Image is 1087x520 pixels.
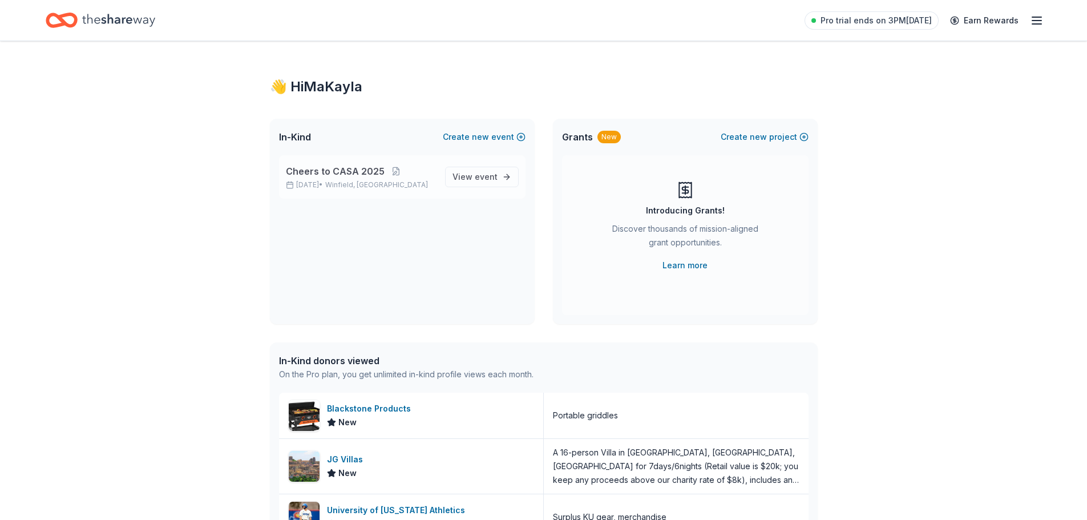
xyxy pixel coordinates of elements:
[443,130,526,144] button: Createnewevent
[338,466,357,480] span: New
[46,7,155,34] a: Home
[327,453,367,466] div: JG Villas
[325,180,428,190] span: Winfield, [GEOGRAPHIC_DATA]
[452,170,498,184] span: View
[289,400,320,431] img: Image for Blackstone Products
[327,402,415,416] div: Blackstone Products
[279,130,311,144] span: In-Kind
[597,131,621,143] div: New
[472,130,489,144] span: new
[943,10,1025,31] a: Earn Rewards
[279,354,534,368] div: In-Kind donors viewed
[279,368,534,381] div: On the Pro plan, you get unlimited in-kind profile views each month.
[608,222,763,254] div: Discover thousands of mission-aligned grant opportunities.
[327,503,470,517] div: University of [US_STATE] Athletics
[445,167,519,187] a: View event
[475,172,498,182] span: event
[286,180,436,190] p: [DATE] •
[553,446,799,487] div: A 16-person Villa in [GEOGRAPHIC_DATA], [GEOGRAPHIC_DATA], [GEOGRAPHIC_DATA] for 7days/6nights (R...
[721,130,809,144] button: Createnewproject
[646,204,725,217] div: Introducing Grants!
[662,259,708,272] a: Learn more
[562,130,593,144] span: Grants
[553,409,618,422] div: Portable griddles
[805,11,939,30] a: Pro trial ends on 3PM[DATE]
[338,416,357,429] span: New
[289,451,320,482] img: Image for JG Villas
[750,130,767,144] span: new
[270,78,818,96] div: 👋 Hi MaKayla
[286,164,385,178] span: Cheers to CASA 2025
[821,14,932,27] span: Pro trial ends on 3PM[DATE]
